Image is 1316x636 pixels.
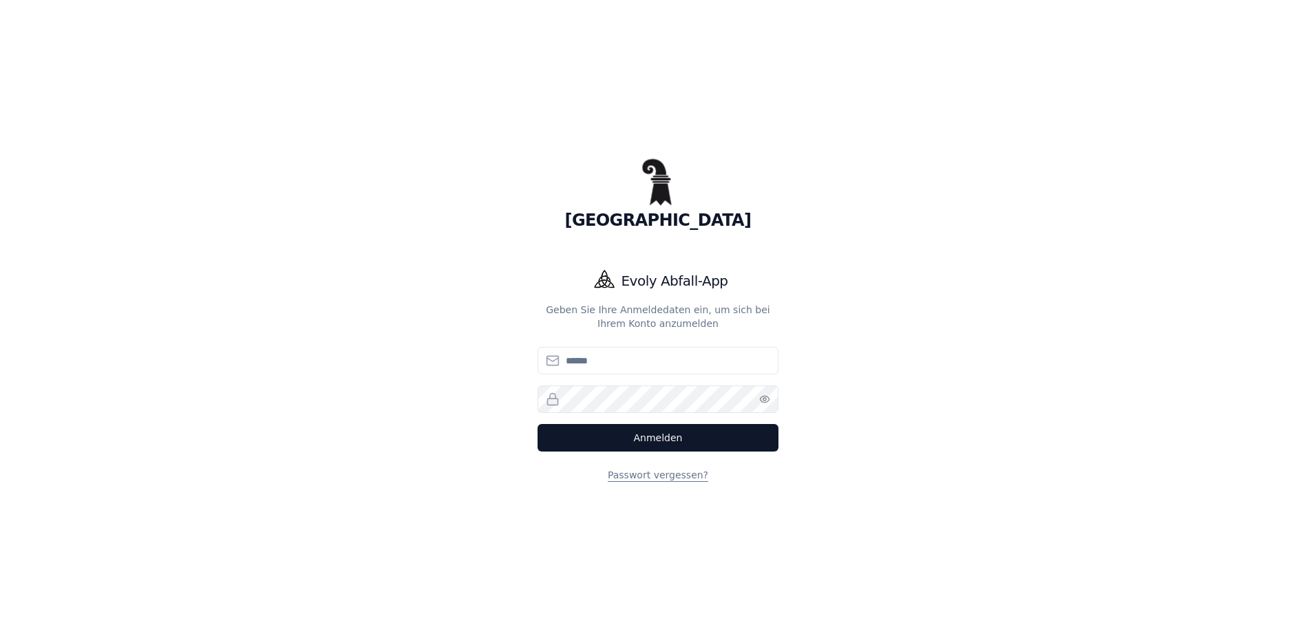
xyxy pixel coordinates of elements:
h1: [GEOGRAPHIC_DATA] [538,209,778,231]
img: Evoly Logo [590,264,623,297]
button: Anmelden [538,424,778,452]
p: Geben Sie Ihre Anmeldedaten ein, um sich bei Ihrem Konto anzumelden [538,303,778,330]
h1: Evoly Abfall-App [623,271,727,290]
img: Basel Logo [625,146,691,212]
a: Passwort vergessen? [609,469,707,480]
